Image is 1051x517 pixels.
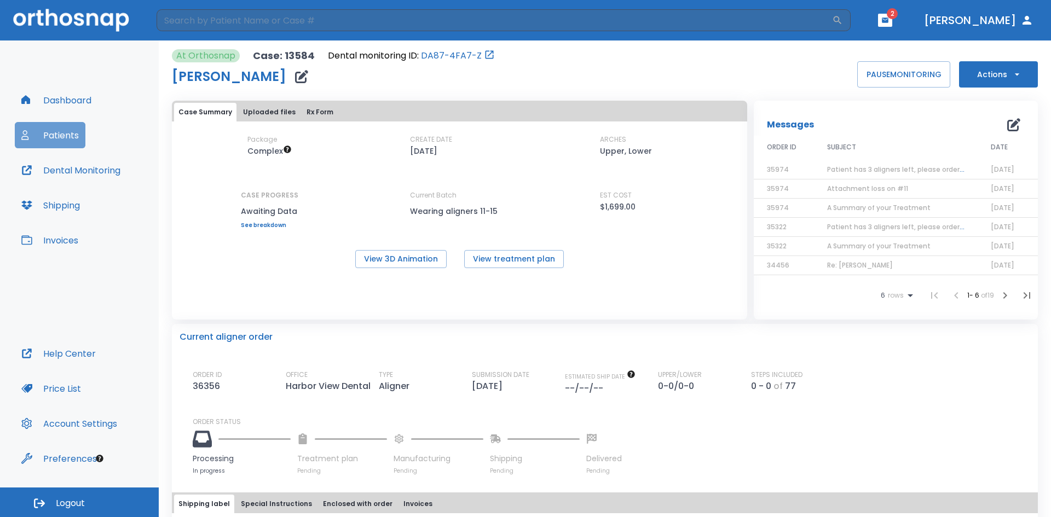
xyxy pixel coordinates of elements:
p: Pending [490,467,580,475]
input: Search by Patient Name or Case # [157,9,832,31]
span: Re: [PERSON_NAME] [827,260,893,270]
button: Dental Monitoring [15,157,127,183]
p: UPPER/LOWER [658,370,702,380]
button: Invoices [15,227,85,253]
span: DATE [991,142,1008,152]
span: [DATE] [991,241,1014,251]
p: Harbor View Dental [286,380,375,393]
p: Awaiting Data [241,205,298,218]
span: 35974 [767,184,789,193]
img: Orthosnap [13,9,129,31]
p: 0 - 0 [751,380,771,393]
p: TYPE [379,370,393,380]
button: Price List [15,375,88,402]
div: tabs [174,103,745,121]
button: Case Summary [174,103,236,121]
span: [DATE] [991,184,1014,193]
button: Help Center [15,340,102,367]
p: CREATE DATE [410,135,452,144]
p: Delivered [586,453,622,464]
span: 6 [881,292,885,299]
button: Account Settings [15,410,124,437]
div: Open patient in dental monitoring portal [328,49,495,62]
p: Wearing aligners 11-15 [410,205,509,218]
p: STEPS INCLUDED [751,370,802,380]
button: Patients [15,122,85,148]
span: Attachment loss on #11 [827,184,908,193]
p: SUBMISSION DATE [472,370,529,380]
span: 35974 [767,165,789,174]
span: 1 - 6 [967,291,981,300]
button: View treatment plan [464,250,564,268]
p: Aligner [379,380,414,393]
p: Package [247,135,277,144]
p: Processing [193,453,291,464]
span: Patient has 3 aligners left, please order next set! [827,165,992,174]
button: Shipping label [174,495,234,513]
button: Uploaded files [239,103,300,121]
span: of 19 [981,291,994,300]
p: ORDER STATUS [193,417,1030,427]
p: Treatment plan [297,453,387,464]
span: 35974 [767,203,789,212]
p: EST COST [600,190,632,200]
p: Pending [297,467,387,475]
p: OFFICE [286,370,308,380]
p: Messages [767,118,814,131]
p: 36356 [193,380,224,393]
button: [PERSON_NAME] [920,10,1038,30]
span: rows [885,292,904,299]
button: Rx Form [302,103,338,121]
span: [DATE] [991,203,1014,212]
div: Tooltip anchor [95,454,105,463]
p: Current aligner order [180,330,273,344]
h1: [PERSON_NAME] [172,70,286,83]
span: [DATE] [991,222,1014,231]
button: Shipping [15,192,86,218]
p: [DATE] [472,380,507,393]
p: At Orthosnap [176,49,235,62]
a: See breakdown [241,222,298,229]
span: [DATE] [991,260,1014,270]
p: $1,699.00 [600,200,636,213]
span: A Summary of your Treatment [827,203,931,212]
p: [DATE] [410,144,437,158]
span: 35322 [767,241,787,251]
span: The date will be available after approving treatment plan [565,373,636,381]
button: Preferences [15,445,103,472]
p: 77 [785,380,796,393]
span: 2 [887,8,898,19]
a: DA87-4FA7-Z [421,49,482,62]
span: Up to 50 Steps (100 aligners) [247,146,292,156]
p: --/--/-- [565,382,608,395]
button: Dashboard [15,87,98,113]
span: ORDER ID [767,142,796,152]
button: Actions [959,61,1038,88]
p: Shipping [490,453,580,464]
button: PAUSEMONITORING [857,61,950,88]
button: Invoices [399,495,437,513]
p: 0-0/0-0 [658,380,698,393]
span: [DATE] [991,165,1014,174]
span: Patient has 3 aligners left, please order next set! [827,222,992,231]
p: of [773,380,783,393]
button: View 3D Animation [355,250,447,268]
button: Enclosed with order [319,495,397,513]
span: Logout [56,497,85,509]
span: SUBJECT [827,142,856,152]
p: Dental monitoring ID: [328,49,419,62]
p: Case: 13584 [253,49,315,62]
p: Current Batch [410,190,509,200]
p: CASE PROGRESS [241,190,298,200]
p: ARCHES [600,135,626,144]
span: 34456 [767,260,789,270]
